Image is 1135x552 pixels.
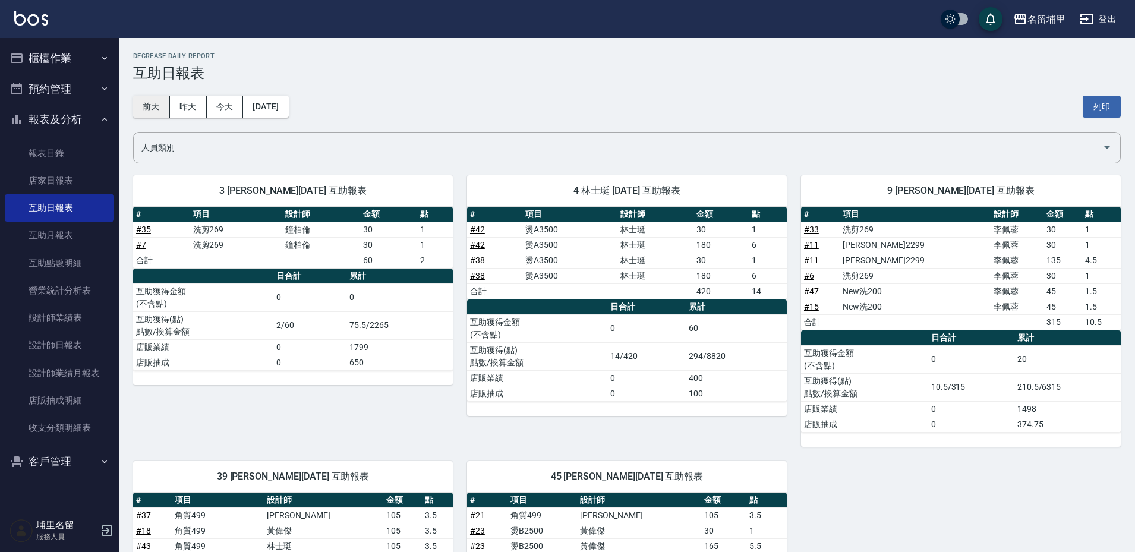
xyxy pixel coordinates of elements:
[5,304,114,332] a: 設計師業績表
[470,510,485,520] a: #21
[383,523,422,538] td: 105
[522,237,617,253] td: 燙A3500
[467,370,607,386] td: 店販業績
[467,386,607,401] td: 店販抽成
[360,222,417,237] td: 30
[801,373,928,401] td: 互助獲得(點) 點數/換算金額
[701,507,746,523] td: 105
[746,493,787,508] th: 點
[467,207,522,222] th: #
[617,207,693,222] th: 設計師
[607,314,686,342] td: 0
[749,283,787,299] td: 14
[133,355,273,370] td: 店販抽成
[686,370,787,386] td: 400
[1014,401,1121,417] td: 1498
[840,283,991,299] td: New洗200
[617,253,693,268] td: 林士珽
[133,207,190,222] th: #
[273,269,346,284] th: 日合計
[607,342,686,370] td: 14/420
[133,96,170,118] button: 前天
[1027,12,1065,27] div: 名留埔里
[1043,268,1082,283] td: 30
[507,523,577,538] td: 燙B2500
[467,314,607,342] td: 互助獲得金額 (不含點)
[991,253,1043,268] td: 李佩蓉
[522,268,617,283] td: 燙A3500
[693,253,749,268] td: 30
[840,299,991,314] td: New洗200
[801,417,928,432] td: 店販抽成
[1014,373,1121,401] td: 210.5/6315
[136,526,151,535] a: #18
[607,299,686,315] th: 日合計
[5,167,114,194] a: 店家日報表
[840,253,991,268] td: [PERSON_NAME]2299
[1043,283,1082,299] td: 45
[190,237,283,253] td: 洗剪269
[133,52,1121,60] h2: Decrease Daily Report
[1082,283,1121,299] td: 1.5
[1082,314,1121,330] td: 10.5
[467,299,787,402] table: a dense table
[979,7,1002,31] button: save
[1082,268,1121,283] td: 1
[172,493,264,508] th: 項目
[607,370,686,386] td: 0
[577,523,702,538] td: 黃偉傑
[417,207,453,222] th: 點
[801,207,840,222] th: #
[1043,314,1082,330] td: 315
[467,283,522,299] td: 合計
[991,207,1043,222] th: 設計師
[801,345,928,373] td: 互助獲得金額 (不含點)
[36,519,97,531] h5: 埔里名留
[746,507,787,523] td: 3.5
[5,332,114,359] a: 設計師日報表
[481,471,773,482] span: 45 [PERSON_NAME][DATE] 互助報表
[207,96,244,118] button: 今天
[273,355,346,370] td: 0
[686,386,787,401] td: 100
[282,237,360,253] td: 鐘柏倫
[840,237,991,253] td: [PERSON_NAME]2299
[749,268,787,283] td: 6
[617,237,693,253] td: 林士珽
[147,185,439,197] span: 3 [PERSON_NAME][DATE] 互助報表
[470,225,485,234] a: #42
[607,386,686,401] td: 0
[133,253,190,268] td: 合計
[147,471,439,482] span: 39 [PERSON_NAME][DATE] 互助報表
[1082,237,1121,253] td: 1
[360,207,417,222] th: 金額
[804,302,819,311] a: #15
[282,222,360,237] td: 鐘柏倫
[1043,253,1082,268] td: 135
[693,207,749,222] th: 金額
[5,104,114,135] button: 報表及分析
[522,207,617,222] th: 項目
[749,237,787,253] td: 6
[1014,330,1121,346] th: 累計
[928,345,1014,373] td: 0
[804,286,819,296] a: #47
[470,526,485,535] a: #23
[5,414,114,441] a: 收支分類明細表
[840,222,991,237] td: 洗剪269
[273,339,346,355] td: 0
[928,330,1014,346] th: 日合計
[991,237,1043,253] td: 李佩蓉
[360,237,417,253] td: 30
[5,446,114,477] button: 客戶管理
[5,387,114,414] a: 店販抽成明細
[417,222,453,237] td: 1
[1083,96,1121,118] button: 列印
[507,493,577,508] th: 項目
[133,269,453,371] table: a dense table
[273,283,346,311] td: 0
[133,65,1121,81] h3: 互助日報表
[749,222,787,237] td: 1
[5,140,114,167] a: 報表目錄
[5,222,114,249] a: 互助月報表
